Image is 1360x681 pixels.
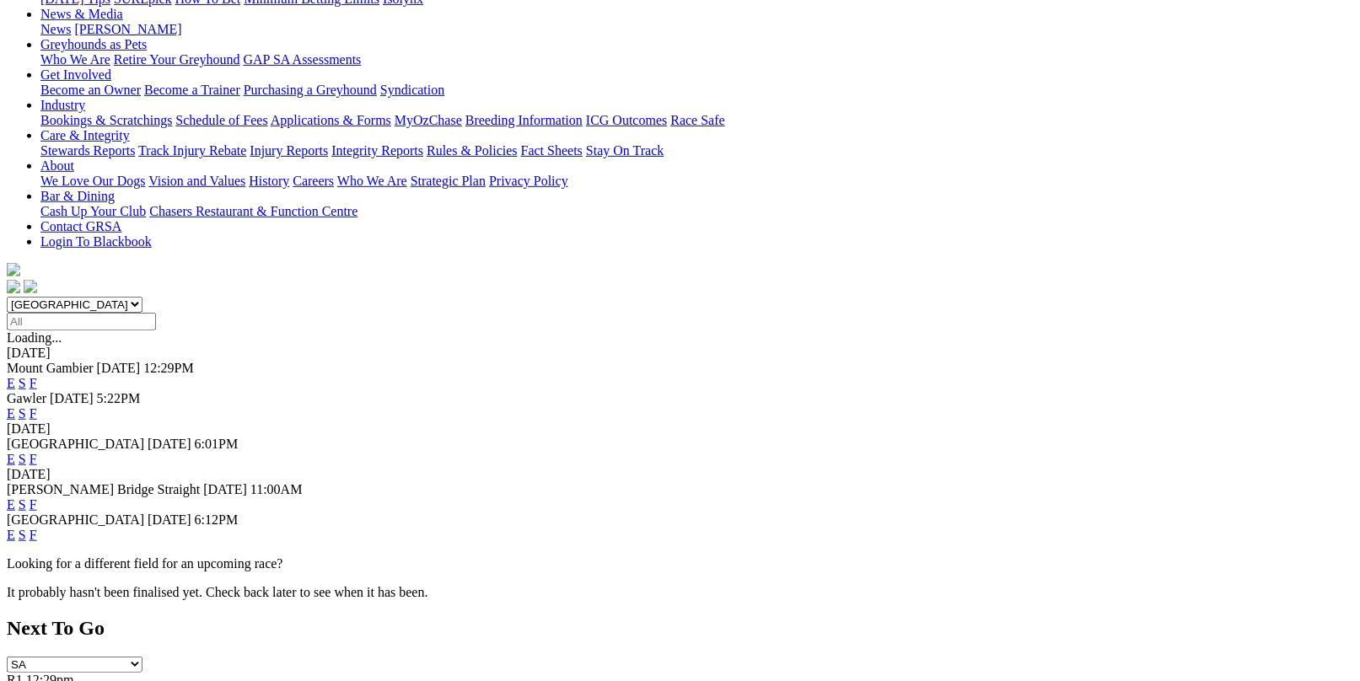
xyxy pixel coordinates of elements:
a: News & Media [40,7,123,21]
span: 12:29PM [143,361,194,375]
a: F [30,497,37,512]
a: F [30,528,37,542]
a: Bar & Dining [40,189,115,203]
a: Stewards Reports [40,143,135,158]
a: Vision and Values [148,174,245,188]
a: We Love Our Dogs [40,174,145,188]
a: Careers [293,174,334,188]
a: MyOzChase [395,113,462,127]
a: Bookings & Scratchings [40,113,172,127]
a: Cash Up Your Club [40,204,146,218]
span: [DATE] [97,361,141,375]
a: Get Involved [40,67,111,82]
a: Fact Sheets [521,143,583,158]
a: Strategic Plan [411,174,486,188]
a: Chasers Restaurant & Function Centre [149,204,357,218]
a: Stay On Track [586,143,664,158]
div: Care & Integrity [40,143,1353,158]
a: F [30,406,37,421]
div: [DATE] [7,421,1353,437]
span: [GEOGRAPHIC_DATA] [7,512,144,527]
a: Who We Are [337,174,407,188]
a: Care & Integrity [40,128,130,142]
a: GAP SA Assessments [244,52,362,67]
a: Industry [40,98,85,112]
span: [PERSON_NAME] Bridge Straight [7,482,200,496]
div: News & Media [40,22,1353,37]
a: Breeding Information [465,113,583,127]
partial: It probably hasn't been finalised yet. Check back later to see when it has been. [7,585,428,599]
a: Purchasing a Greyhound [244,83,377,97]
a: News [40,22,71,36]
a: Become an Owner [40,83,141,97]
a: Schedule of Fees [175,113,267,127]
a: Retire Your Greyhound [114,52,240,67]
a: E [7,406,15,421]
a: About [40,158,74,173]
span: 11:00AM [250,482,303,496]
input: Select date [7,313,156,330]
a: Greyhounds as Pets [40,37,147,51]
div: Greyhounds as Pets [40,52,1353,67]
a: Race Safe [670,113,724,127]
a: E [7,452,15,466]
a: Contact GRSA [40,219,121,233]
img: logo-grsa-white.png [7,263,20,276]
span: 5:22PM [97,391,141,405]
p: Looking for a different field for an upcoming race? [7,556,1353,571]
img: twitter.svg [24,280,37,293]
span: Mount Gambier [7,361,94,375]
span: Loading... [7,330,62,345]
a: S [19,376,26,390]
span: Gawler [7,391,46,405]
span: 6:01PM [195,437,239,451]
a: Applications & Forms [271,113,391,127]
a: S [19,497,26,512]
a: E [7,528,15,542]
a: F [30,376,37,390]
span: [DATE] [203,482,247,496]
div: [DATE] [7,346,1353,361]
a: S [19,452,26,466]
div: [DATE] [7,467,1353,482]
div: Get Involved [40,83,1353,98]
a: ICG Outcomes [586,113,667,127]
a: E [7,376,15,390]
a: Privacy Policy [489,174,568,188]
h2: Next To Go [7,617,1353,640]
span: [DATE] [148,512,191,527]
a: Become a Trainer [144,83,240,97]
a: Rules & Policies [427,143,518,158]
div: About [40,174,1353,189]
span: [GEOGRAPHIC_DATA] [7,437,144,451]
span: 6:12PM [195,512,239,527]
a: Login To Blackbook [40,234,152,249]
img: facebook.svg [7,280,20,293]
div: Industry [40,113,1353,128]
a: History [249,174,289,188]
span: [DATE] [148,437,191,451]
a: Integrity Reports [331,143,423,158]
a: S [19,406,26,421]
span: [DATE] [50,391,94,405]
div: Bar & Dining [40,204,1353,219]
a: F [30,452,37,466]
a: Injury Reports [250,143,328,158]
a: Track Injury Rebate [138,143,246,158]
a: Who We Are [40,52,110,67]
a: E [7,497,15,512]
a: [PERSON_NAME] [74,22,181,36]
a: Syndication [380,83,444,97]
a: S [19,528,26,542]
